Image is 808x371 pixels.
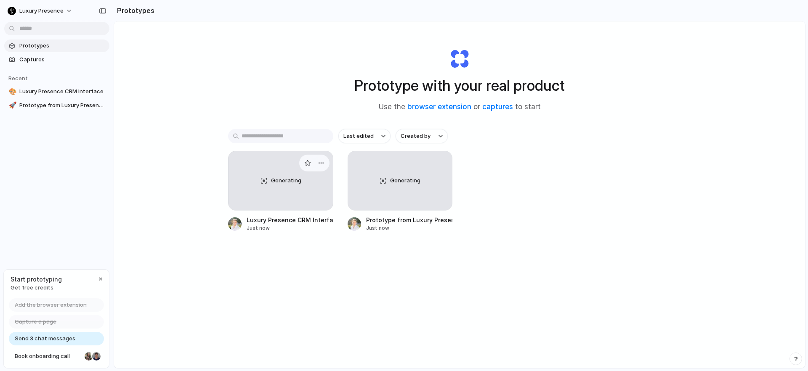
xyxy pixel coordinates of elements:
[19,55,106,64] span: Captures
[15,334,75,343] span: Send 3 chat messages
[11,275,62,284] span: Start prototyping
[401,132,431,140] span: Created by
[271,176,301,185] span: Generating
[19,87,106,96] span: Luxury Presence CRM Interface
[379,102,541,113] span: Use the or to start
[338,129,391,143] button: Last edited
[19,7,64,15] span: Luxury Presence
[4,4,77,18] button: Luxury Presence
[114,5,154,16] h2: Prototypes
[343,132,374,140] span: Last edited
[247,224,333,232] div: Just now
[9,87,15,97] div: 🎨
[9,350,104,363] a: Book onboarding call
[8,87,16,96] button: 🎨
[15,301,87,309] span: Add the browser extension
[8,75,28,82] span: Recent
[4,39,109,52] a: Prototypes
[11,284,62,292] span: Get free credits
[4,53,109,66] a: Captures
[354,74,565,97] h1: Prototype with your real product
[396,129,448,143] button: Created by
[19,101,106,110] span: Prototype from Luxury Presence Dashboard
[228,151,333,232] a: GeneratingLuxury Presence CRM InterfaceJust now
[8,101,16,110] button: 🚀
[84,351,94,361] div: Nicole Kubica
[19,42,106,50] span: Prototypes
[482,103,513,111] a: captures
[247,216,333,224] div: Luxury Presence CRM Interface
[15,318,56,326] span: Capture a page
[407,103,471,111] a: browser extension
[348,151,453,232] a: GeneratingPrototype from Luxury Presence DashboardJust now
[91,351,101,361] div: Christian Iacullo
[4,85,109,98] a: 🎨Luxury Presence CRM Interface
[4,99,109,112] a: 🚀Prototype from Luxury Presence Dashboard
[366,224,453,232] div: Just now
[390,176,420,185] span: Generating
[9,100,15,110] div: 🚀
[366,216,453,224] div: Prototype from Luxury Presence Dashboard
[15,352,81,360] span: Book onboarding call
